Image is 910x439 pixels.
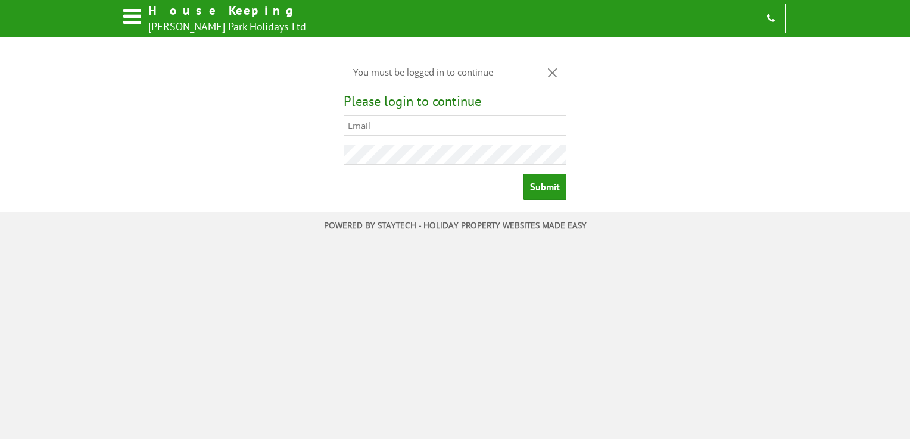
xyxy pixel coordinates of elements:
[121,2,306,35] a: House Keeping [PERSON_NAME] Park Holidays Ltd
[148,20,306,33] h2: [PERSON_NAME] Park Holidays Ltd
[523,174,566,200] input: Submit
[324,220,587,231] a: Powered by StayTech - Holiday property websites made easy
[148,2,306,18] h1: House Keeping
[344,115,566,136] input: Email
[344,57,566,87] div: You must be logged in to continue
[344,92,566,109] h2: Please login to continue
